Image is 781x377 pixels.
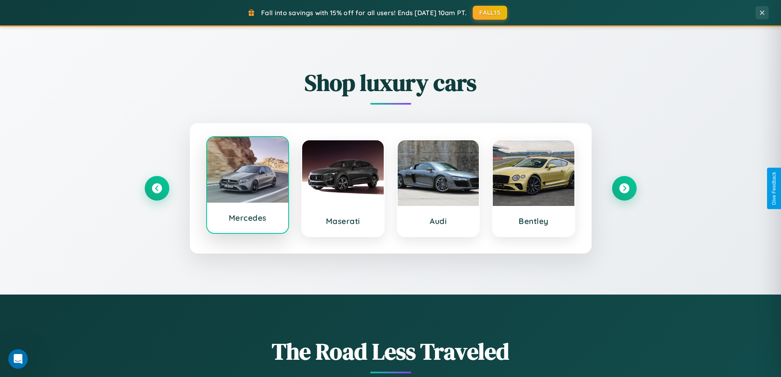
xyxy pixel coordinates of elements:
[473,6,507,20] button: FALL15
[8,349,28,369] iframe: Intercom live chat
[771,172,777,205] div: Give Feedback
[310,216,376,226] h3: Maserati
[215,213,280,223] h3: Mercedes
[406,216,471,226] h3: Audi
[145,336,637,367] h1: The Road Less Traveled
[145,67,637,98] h2: Shop luxury cars
[501,216,566,226] h3: Bentley
[261,9,467,17] span: Fall into savings with 15% off for all users! Ends [DATE] 10am PT.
